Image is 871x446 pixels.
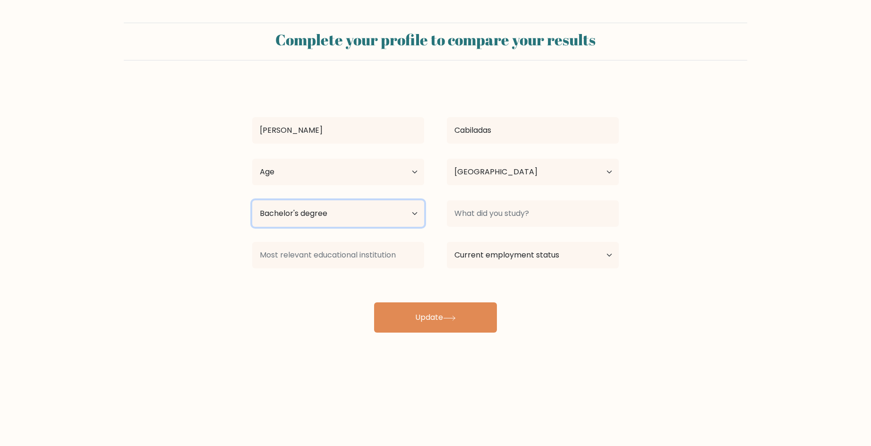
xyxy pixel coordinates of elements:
input: Most relevant educational institution [252,242,424,268]
input: What did you study? [447,200,619,227]
input: Last name [447,117,619,144]
input: First name [252,117,424,144]
button: Update [374,302,497,333]
h2: Complete your profile to compare your results [129,31,742,49]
